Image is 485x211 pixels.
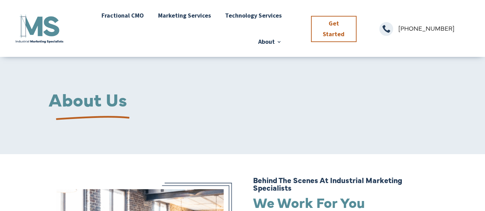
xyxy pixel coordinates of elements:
[258,29,282,55] a: About
[225,2,282,29] a: Technology Services
[379,22,393,36] span: 
[101,2,144,29] a: Fractional CMO
[158,2,211,29] a: Marketing Services
[49,90,437,111] h1: About Us
[311,16,357,42] a: Get Started
[49,110,132,127] img: underline
[398,22,471,34] p: [PHONE_NUMBER]
[253,176,436,195] h6: Behind The Scenes At Industrial Marketing Specialists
